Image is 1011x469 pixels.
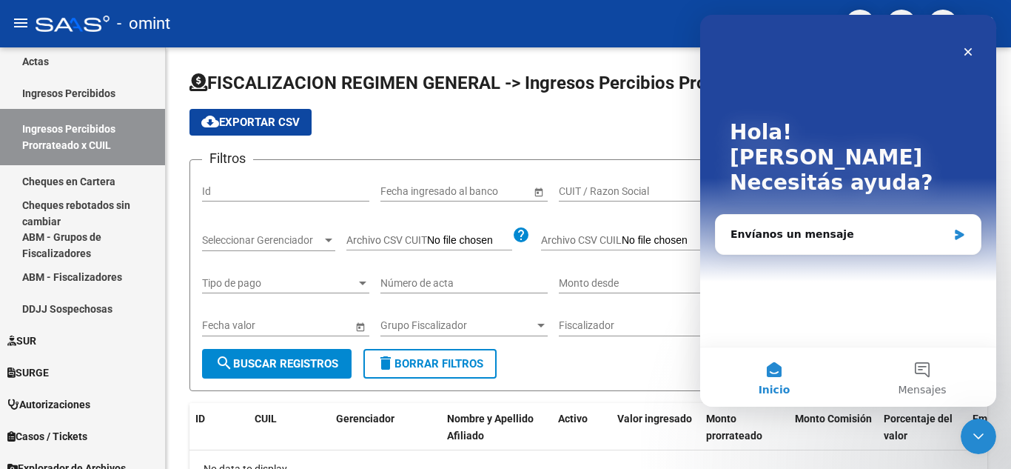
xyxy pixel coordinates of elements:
[215,357,338,370] span: Buscar Registros
[330,403,441,452] datatable-header-cell: Gerenciador
[884,413,953,442] span: Porcentaje del valor
[377,357,483,370] span: Borrar Filtros
[441,403,552,452] datatable-header-cell: Nombre y Apellido Afiliado
[427,234,512,247] input: Archivo CSV CUIT
[249,403,330,452] datatable-header-cell: CUIL
[700,15,996,407] iframe: Intercom live chat
[541,234,622,246] span: Archivo CSV CUIL
[7,333,36,349] span: SUR
[215,354,233,372] mat-icon: search
[789,403,878,452] datatable-header-cell: Monto Comisión
[622,234,707,247] input: Archivo CSV CUIL
[447,413,534,442] span: Nombre y Apellido Afiliado
[195,413,205,425] span: ID
[380,185,434,198] input: Fecha inicio
[447,185,520,198] input: Fecha fin
[878,403,967,452] datatable-header-cell: Porcentaje del valor
[202,349,352,379] button: Buscar Registros
[12,14,30,32] mat-icon: menu
[269,319,341,332] input: Fecha fin
[795,413,872,425] span: Monto Comisión
[552,403,611,452] datatable-header-cell: Activo
[336,413,394,425] span: Gerenciador
[117,7,170,40] span: - omint
[559,319,713,332] span: Fiscalizador
[611,403,700,452] datatable-header-cell: Valor ingresado
[346,234,427,246] span: Archivo CSV CUIT
[558,413,588,425] span: Activo
[202,234,322,247] span: Seleccionar Gerenciador
[189,73,859,93] span: FISCALIZACION REGIMEN GENERAL -> Ingresos Percibios Prorrateados por CUIL
[7,365,49,381] span: SURGE
[7,428,87,445] span: Casos / Tickets
[961,419,996,454] iframe: Intercom live chat
[201,116,300,129] span: Exportar CSV
[706,413,762,442] span: Monto prorrateado
[377,354,394,372] mat-icon: delete
[352,319,368,334] button: Open calendar
[617,413,692,425] span: Valor ingresado
[7,396,90,413] span: Autorizaciones
[202,319,256,332] input: Fecha inicio
[700,403,789,452] datatable-header-cell: Monto prorrateado
[363,349,497,379] button: Borrar Filtros
[512,226,530,244] mat-icon: help
[255,413,277,425] span: CUIL
[202,148,253,169] h3: Filtros
[189,403,249,452] datatable-header-cell: ID
[531,184,546,199] button: Open calendar
[189,109,312,136] button: Exportar CSV
[201,113,219,130] mat-icon: cloud_download
[380,319,534,332] span: Grupo Fiscalizador
[202,277,356,290] span: Tipo de pago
